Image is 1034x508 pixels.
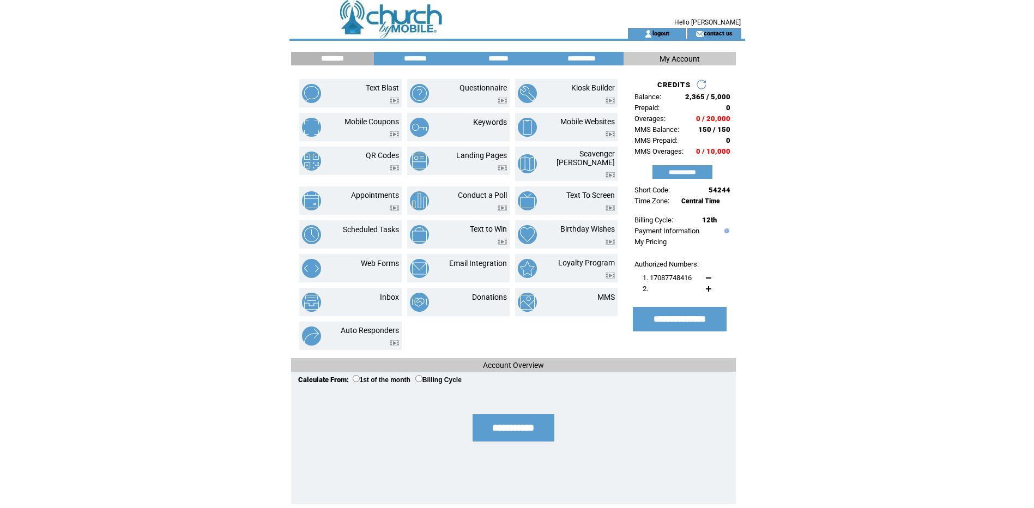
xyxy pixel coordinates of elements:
span: Time Zone: [634,197,669,205]
img: video.png [390,205,399,211]
span: 2. [643,285,648,293]
img: mms.png [518,293,537,312]
span: 2,365 / 5,000 [685,93,730,101]
img: loyalty-program.png [518,259,537,278]
img: birthday-wishes.png [518,225,537,244]
input: Billing Cycle [415,375,422,382]
img: video.png [498,165,507,171]
img: video.png [606,98,615,104]
a: MMS [597,293,615,301]
img: inbox.png [302,293,321,312]
img: scavenger-hunt.png [518,154,537,173]
span: Calculate From: [298,376,349,384]
span: Authorized Numbers: [634,260,699,268]
img: video.png [606,205,615,211]
a: Payment Information [634,227,699,235]
span: 0 / 20,000 [696,114,730,123]
span: 1. 17087748416 [643,274,692,282]
a: Scavenger [PERSON_NAME] [557,149,615,167]
a: logout [652,29,669,37]
a: Email Integration [449,259,507,268]
img: video.png [498,239,507,245]
a: Appointments [351,191,399,199]
img: text-blast.png [302,84,321,103]
a: My Pricing [634,238,667,246]
a: Landing Pages [456,151,507,160]
a: Mobile Websites [560,117,615,126]
img: donations.png [410,293,429,312]
label: 1st of the month [353,376,410,384]
img: video.png [390,98,399,104]
span: My Account [660,55,700,63]
a: Donations [472,293,507,301]
span: CREDITS [657,81,691,89]
img: qr-codes.png [302,152,321,171]
span: Hello [PERSON_NAME] [674,19,741,26]
span: 12th [702,216,717,224]
span: 54244 [709,186,730,194]
span: 150 / 150 [698,125,730,134]
span: MMS Overages: [634,147,684,155]
span: 0 [726,104,730,112]
span: 0 [726,136,730,144]
img: video.png [606,239,615,245]
img: video.png [498,205,507,211]
a: Mobile Coupons [344,117,399,126]
a: Text To Screen [566,191,615,199]
a: Inbox [380,293,399,301]
a: Kiosk Builder [571,83,615,92]
span: MMS Balance: [634,125,679,134]
label: Billing Cycle [415,376,462,384]
img: video.png [606,172,615,178]
img: contact_us_icon.gif [696,29,704,38]
img: email-integration.png [410,259,429,278]
a: Keywords [473,118,507,126]
a: Birthday Wishes [560,225,615,233]
img: keywords.png [410,118,429,137]
span: Short Code: [634,186,670,194]
img: conduct-a-poll.png [410,191,429,210]
img: video.png [390,131,399,137]
span: Balance: [634,93,661,101]
span: Prepaid: [634,104,660,112]
span: 0 / 10,000 [696,147,730,155]
img: help.gif [722,228,729,233]
a: Loyalty Program [558,258,615,267]
img: mobile-coupons.png [302,118,321,137]
img: text-to-win.png [410,225,429,244]
img: kiosk-builder.png [518,84,537,103]
span: Billing Cycle: [634,216,673,224]
a: Conduct a Poll [458,191,507,199]
a: Scheduled Tasks [343,225,399,234]
img: text-to-screen.png [518,191,537,210]
img: landing-pages.png [410,152,429,171]
a: Text Blast [366,83,399,92]
img: scheduled-tasks.png [302,225,321,244]
img: auto-responders.png [302,326,321,346]
img: questionnaire.png [410,84,429,103]
img: video.png [390,165,399,171]
span: Account Overview [483,361,544,370]
img: appointments.png [302,191,321,210]
input: 1st of the month [353,375,360,382]
a: Text to Win [470,225,507,233]
span: Central Time [681,197,720,205]
img: video.png [498,98,507,104]
img: video.png [390,340,399,346]
span: Overages: [634,114,666,123]
img: account_icon.gif [644,29,652,38]
a: Auto Responders [341,326,399,335]
a: QR Codes [366,151,399,160]
a: Web Forms [361,259,399,268]
img: video.png [606,131,615,137]
a: contact us [704,29,733,37]
span: MMS Prepaid: [634,136,678,144]
img: mobile-websites.png [518,118,537,137]
img: web-forms.png [302,259,321,278]
a: Questionnaire [459,83,507,92]
img: video.png [606,273,615,279]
